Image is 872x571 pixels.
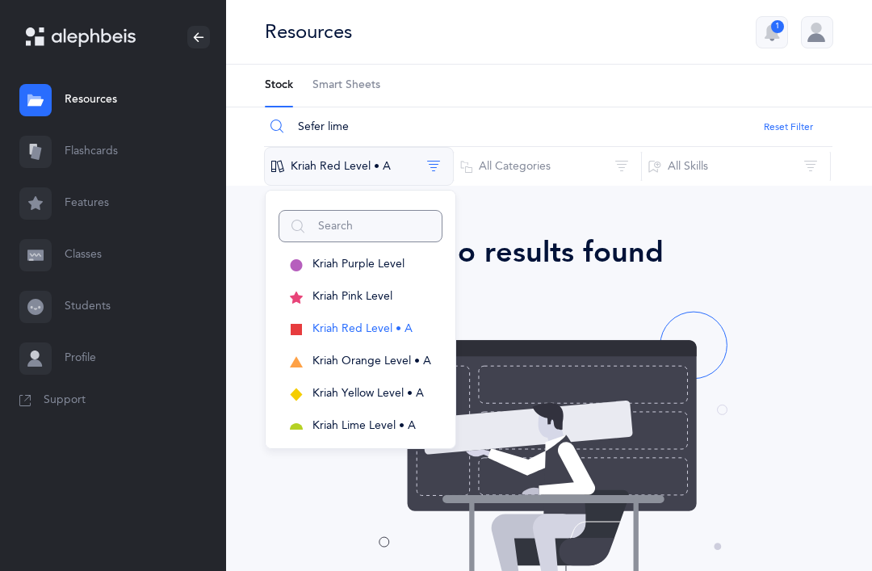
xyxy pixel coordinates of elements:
[264,147,454,186] button: Kriah Red Level • A
[279,410,442,443] button: Kriah Lime Level • A
[312,419,416,432] span: Kriah Lime Level • A
[44,393,86,409] span: Support
[264,107,832,146] input: Search Resources
[279,313,442,346] button: Kriah Red Level • A
[641,147,831,186] button: All Skills
[279,378,442,410] button: Kriah Yellow Level • A
[312,387,424,400] span: Kriah Yellow Level • A
[279,210,442,242] input: Search
[279,281,442,313] button: Kriah Pink Level
[312,290,392,303] span: Kriah Pink Level
[265,19,352,45] div: Resources
[453,147,643,186] button: All Categories
[312,258,405,271] span: Kriah Purple Level
[756,16,788,48] button: 1
[312,78,380,94] span: Smart Sheets
[771,20,784,33] div: 1
[279,346,442,378] button: Kriah Orange Level • A
[271,231,827,275] div: No results found
[312,322,413,335] span: Kriah Red Level • A
[764,120,813,134] button: Reset Filter
[312,355,431,367] span: Kriah Orange Level • A
[279,249,442,281] button: Kriah Purple Level
[279,443,442,475] button: Kriah Green Level • A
